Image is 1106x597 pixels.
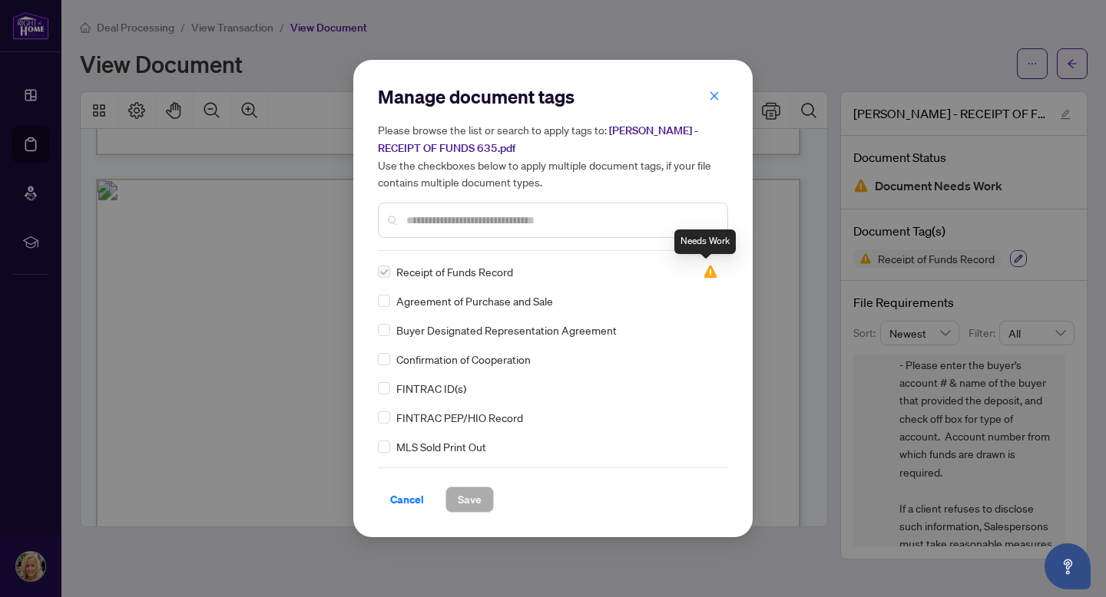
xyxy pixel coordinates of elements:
span: Buyer Designated Representation Agreement [396,322,617,338]
span: Receipt of Funds Record [396,263,513,280]
span: FINTRAC ID(s) [396,380,466,397]
span: Cancel [390,487,424,512]
span: Agreement of Purchase and Sale [396,292,553,309]
img: status [703,264,718,279]
span: MLS Sold Print Out [396,438,486,455]
button: Open asap [1045,543,1091,589]
span: Confirmation of Cooperation [396,351,531,368]
span: close [709,91,720,101]
span: FINTRAC PEP/HIO Record [396,409,523,426]
span: Needs Work [703,264,718,279]
div: Needs Work [674,229,736,254]
h5: Please browse the list or search to apply tags to: Use the checkboxes below to apply multiple doc... [378,121,728,190]
h2: Manage document tags [378,84,728,109]
button: Save [445,487,494,513]
button: Cancel [378,487,436,513]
